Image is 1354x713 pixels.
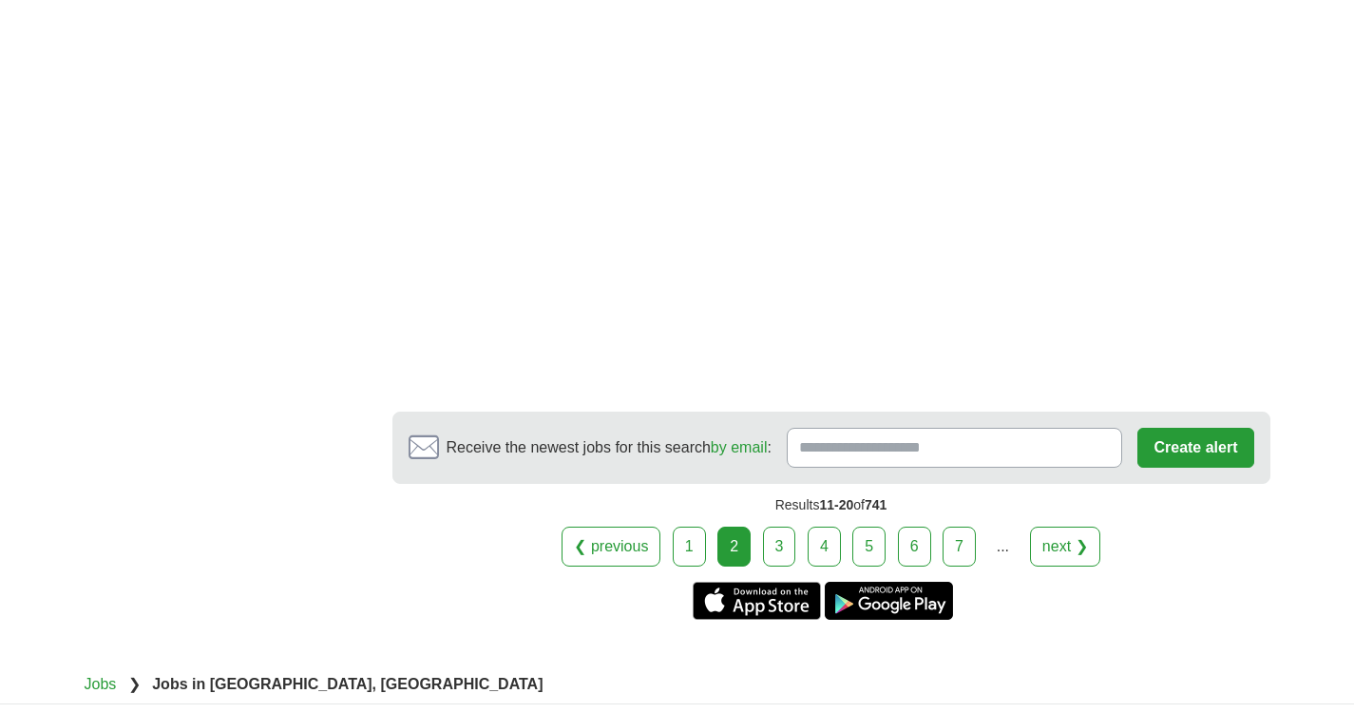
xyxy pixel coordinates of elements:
[673,527,706,567] a: 1
[865,497,887,512] span: 741
[693,582,821,620] a: Get the iPhone app
[819,497,853,512] span: 11-20
[825,582,953,620] a: Get the Android app
[392,484,1270,527] div: Results of
[152,676,543,692] strong: Jobs in [GEOGRAPHIC_DATA], [GEOGRAPHIC_DATA]
[447,436,772,459] span: Receive the newest jobs for this search :
[128,676,141,692] span: ❯
[763,527,796,567] a: 3
[808,527,841,567] a: 4
[852,527,886,567] a: 5
[717,527,751,567] div: 2
[85,676,117,692] a: Jobs
[711,439,768,455] a: by email
[898,527,931,567] a: 6
[983,528,1021,566] div: ...
[943,527,976,567] a: 7
[1137,428,1253,468] button: Create alert
[1030,527,1100,567] a: next ❯
[562,527,660,567] a: ❮ previous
